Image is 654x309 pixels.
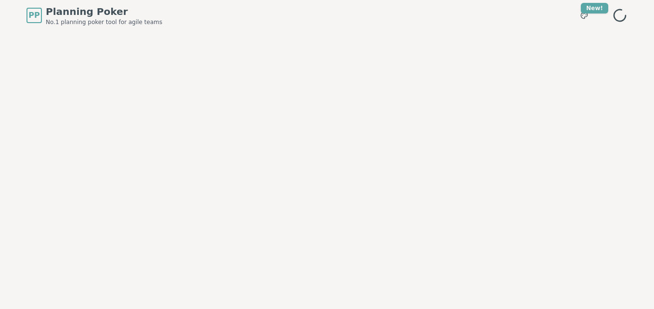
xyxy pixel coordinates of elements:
span: No.1 planning poker tool for agile teams [46,18,162,26]
span: Planning Poker [46,5,162,18]
button: New! [576,7,593,24]
span: PP [28,10,39,21]
div: New! [581,3,608,13]
a: PPPlanning PokerNo.1 planning poker tool for agile teams [26,5,162,26]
